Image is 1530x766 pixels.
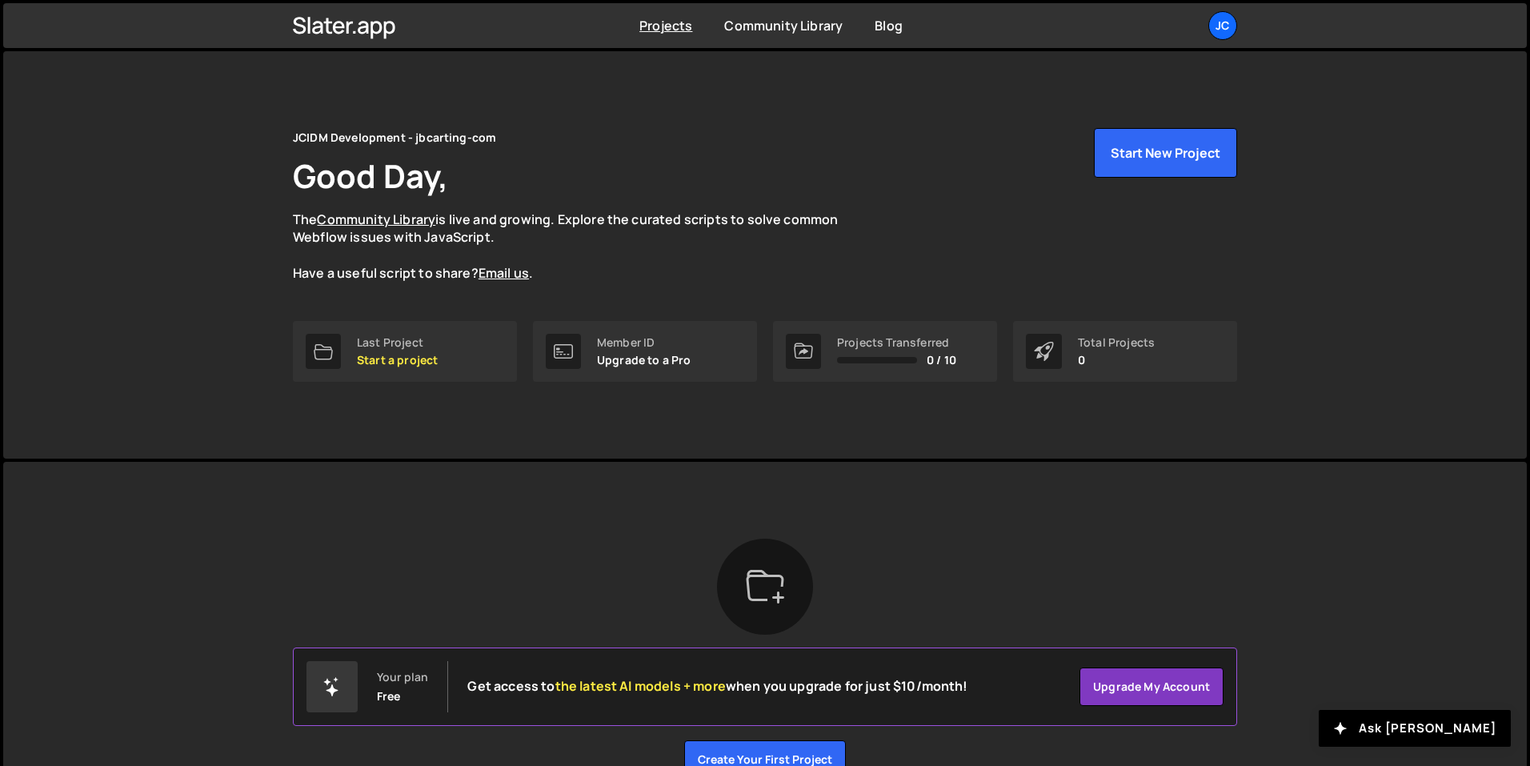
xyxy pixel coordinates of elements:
[1078,354,1155,367] p: 0
[467,679,967,694] h2: Get access to when you upgrade for just $10/month!
[357,336,438,349] div: Last Project
[597,336,691,349] div: Member ID
[639,17,692,34] a: Projects
[1078,336,1155,349] div: Total Projects
[377,671,428,684] div: Your plan
[1079,668,1224,706] a: Upgrade my account
[597,354,691,367] p: Upgrade to a Pro
[1208,11,1237,40] a: JC
[479,264,529,282] a: Email us
[1094,128,1237,178] button: Start New Project
[875,17,903,34] a: Blog
[317,211,435,228] a: Community Library
[293,154,448,198] h1: Good Day,
[724,17,843,34] a: Community Library
[837,336,956,349] div: Projects Transferred
[293,211,869,283] p: The is live and growing. Explore the curated scripts to solve common Webflow issues with JavaScri...
[293,128,496,147] div: JCIDM Development - jbcarting-com
[293,321,517,382] a: Last Project Start a project
[377,690,401,703] div: Free
[1319,710,1511,747] button: Ask [PERSON_NAME]
[927,354,956,367] span: 0 / 10
[555,677,726,695] span: the latest AI models + more
[357,354,438,367] p: Start a project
